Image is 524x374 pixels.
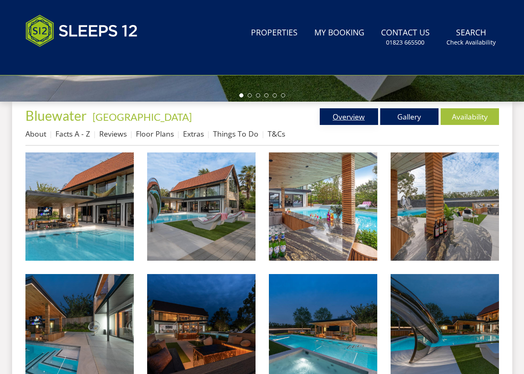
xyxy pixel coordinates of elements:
small: 01823 665500 [386,38,424,47]
a: T&Cs [268,129,285,139]
img: Bluewater - There's a poolside kitchen for cocktails and barbecues [269,152,377,261]
a: Bluewater [25,107,89,124]
a: About [25,129,46,139]
a: Gallery [380,108,439,125]
a: Reviews [99,129,127,139]
img: Bluewater: For luxury large group holidays in Somerset [147,152,256,261]
a: Properties [248,24,301,42]
a: Extras [183,129,204,139]
a: Floor Plans [136,129,174,139]
span: - [89,111,192,123]
a: Availability [441,108,499,125]
a: SearchCheck Availability [443,24,499,51]
a: [GEOGRAPHIC_DATA] [93,111,192,123]
span: Bluewater [25,107,87,124]
img: Bluewater - The holiday vibe is riding high at this luxury large group holiday house [391,152,499,261]
a: Things To Do [213,129,258,139]
small: Check Availability [446,38,496,47]
a: Overview [320,108,378,125]
a: Contact Us01823 665500 [378,24,433,51]
img: Sleeps 12 [25,10,138,52]
a: My Booking [311,24,368,42]
img: Bluewater: Luxury holiday house near Bath and Bristol [25,152,134,261]
iframe: Customer reviews powered by Trustpilot [21,57,109,64]
a: Facts A - Z [55,129,90,139]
